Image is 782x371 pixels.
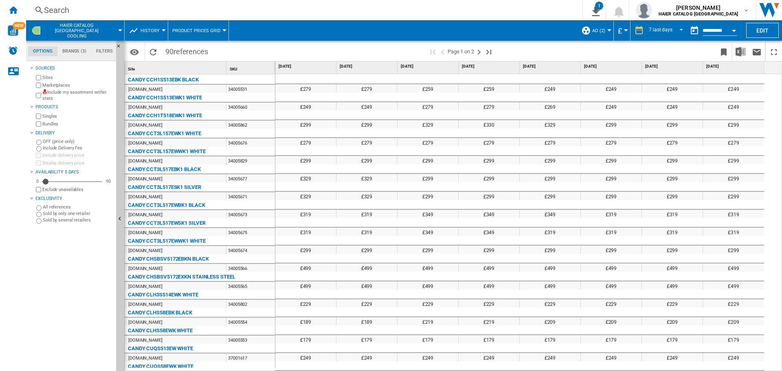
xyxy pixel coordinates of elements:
[703,281,764,290] div: £499
[45,23,109,39] span: HAIER CATALOG UK:Cooling
[36,146,42,151] input: Include Delivery Fee
[581,317,641,325] div: £209
[736,47,745,57] img: excel-24x24.png
[275,84,336,92] div: £279
[703,246,764,254] div: £299
[126,44,143,59] button: Options
[128,283,163,291] div: [DOMAIN_NAME]
[521,61,580,72] div: [DATE]
[703,84,764,92] div: £249
[275,335,336,343] div: £179
[226,156,275,165] div: 34005829
[128,272,235,282] div: CANDY CHSBSV5172EXKN STAINLESS STEEL
[275,246,336,254] div: £299
[128,247,163,255] div: [DOMAIN_NAME]
[172,20,224,41] button: Product prices grid
[595,2,603,10] div: 1
[520,317,580,325] div: £209
[128,200,205,210] div: CANDY CCT3L517EWBK1 BLACK
[581,102,641,110] div: £249
[275,317,336,325] div: £189
[459,335,519,343] div: £179
[141,28,160,33] span: History
[642,120,703,128] div: £299
[581,20,609,41] div: AO (2)
[43,145,113,151] label: Include Delivery Fee
[703,299,764,307] div: £229
[128,157,163,165] div: [DOMAIN_NAME]
[642,299,703,307] div: £229
[636,2,652,18] img: profile.jpg
[703,335,764,343] div: £179
[128,318,163,327] div: [DOMAIN_NAME]
[459,228,519,236] div: £349
[275,281,336,290] div: £499
[703,156,764,164] div: £299
[336,246,397,254] div: £299
[642,335,703,343] div: £179
[459,246,519,254] div: £299
[42,89,47,94] img: mysite-not-bg-18x18.png
[42,89,113,102] label: Include my assortment within stats
[459,317,519,325] div: £219
[275,228,336,236] div: £319
[459,299,519,307] div: £229
[128,147,206,156] div: CANDY CCT3L157EWWK1 WHITE
[703,353,764,361] div: £249
[128,211,163,219] div: [DOMAIN_NAME]
[703,228,764,236] div: £319
[520,246,580,254] div: £299
[520,210,580,218] div: £349
[128,254,209,264] div: CANDY CHSBSV5172EBKN BLACK
[226,246,275,254] div: 34005674
[581,210,641,218] div: £319
[128,86,163,94] div: [DOMAIN_NAME]
[749,42,765,61] button: Send this report by email
[275,174,336,182] div: £329
[520,192,580,200] div: £299
[520,353,580,361] div: £249
[336,156,397,164] div: £299
[520,228,580,236] div: £319
[36,212,42,217] input: Sold by only one retailer
[581,353,641,361] div: £249
[459,174,519,182] div: £299
[128,75,199,85] div: CANDY CCH1S513EBK BLACK
[34,178,41,184] div: 0
[703,138,764,146] div: £279
[398,281,458,290] div: £499
[581,263,641,272] div: £499
[36,75,41,80] input: Sites
[582,61,641,72] div: [DATE]
[614,20,630,41] md-menu: Currency
[226,210,275,218] div: 34005673
[275,120,336,128] div: £299
[520,102,580,110] div: £269
[581,84,641,92] div: £249
[128,344,193,353] div: CANDY CUQS513EW WHITE
[766,42,782,61] button: Maximize
[226,121,275,129] div: 34005862
[581,299,641,307] div: £229
[642,102,703,110] div: £249
[126,61,226,74] div: Site Sort None
[36,205,42,211] input: All references
[520,84,580,92] div: £249
[459,192,519,200] div: £299
[398,84,458,92] div: £259
[128,326,193,336] div: CANDY CLHS58EWK WHITE
[459,120,519,128] div: £330
[141,20,164,41] button: History
[459,353,519,361] div: £249
[161,42,212,59] span: 90
[128,229,163,237] div: [DOMAIN_NAME]
[642,84,703,92] div: £249
[459,263,519,272] div: £499
[226,336,275,344] div: 34005553
[226,174,275,182] div: 34005677
[642,192,703,200] div: £299
[459,138,519,146] div: £279
[336,228,397,236] div: £319
[43,204,113,210] label: All references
